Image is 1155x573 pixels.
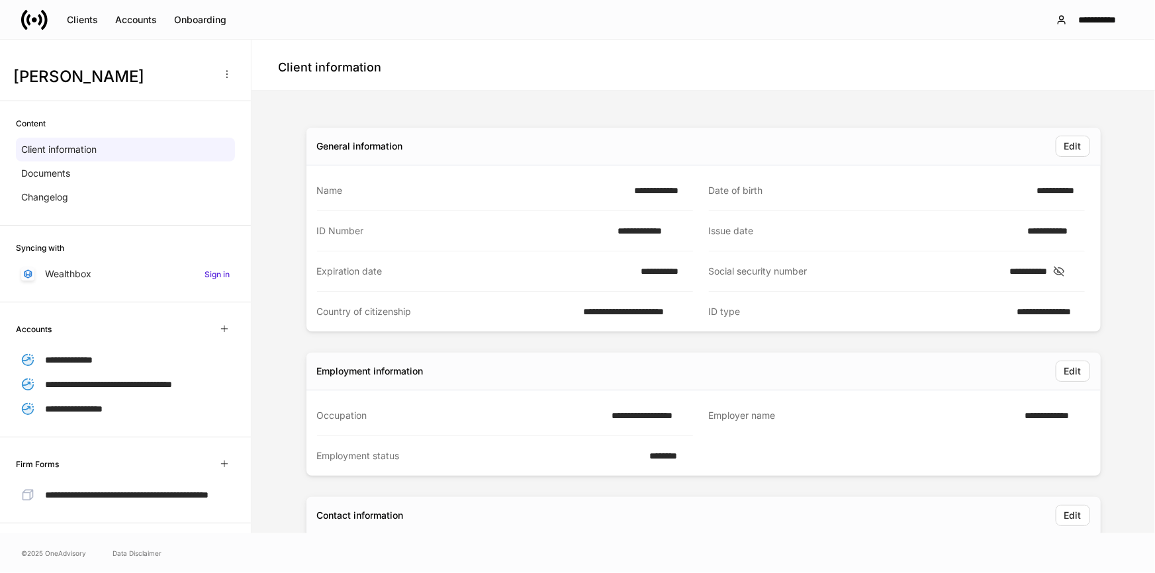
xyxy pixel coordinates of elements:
h6: Firm Forms [16,458,59,470]
div: ID Number [317,224,610,238]
h6: Accounts [16,323,52,335]
a: WealthboxSign in [16,262,235,286]
button: Onboarding [165,9,235,30]
div: ID type [709,305,1009,318]
div: Social security number [709,265,1002,278]
a: Data Disclaimer [113,548,162,558]
h6: Syncing with [16,242,64,254]
a: Changelog [16,185,235,209]
div: Employment information [317,365,424,378]
div: Employment status [317,449,642,463]
div: Name [317,184,627,197]
div: Onboarding [174,13,226,26]
div: Edit [1064,509,1082,522]
div: Occupation [317,409,604,422]
div: Employer name [709,409,1017,423]
button: Clients [58,9,107,30]
div: Date of birth [709,184,1029,197]
button: Edit [1056,136,1090,157]
a: Documents [16,161,235,185]
h6: Content [16,117,46,130]
p: Changelog [21,191,68,204]
h6: Sign in [205,268,230,281]
div: Country of citizenship [317,305,576,318]
h3: [PERSON_NAME] [13,66,211,87]
div: Clients [67,13,98,26]
div: Issue date [709,224,1019,238]
button: Edit [1056,361,1090,382]
button: Accounts [107,9,165,30]
div: General information [317,140,403,153]
div: Expiration date [317,265,633,278]
div: Accounts [115,13,157,26]
p: Client information [21,143,97,156]
h4: Client information [278,60,381,75]
a: Client information [16,138,235,161]
div: Edit [1064,365,1082,378]
p: Documents [21,167,70,180]
p: Wealthbox [45,267,91,281]
span: © 2025 OneAdvisory [21,548,86,558]
div: Contact information [317,509,404,522]
div: Edit [1064,140,1082,153]
button: Edit [1056,505,1090,526]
